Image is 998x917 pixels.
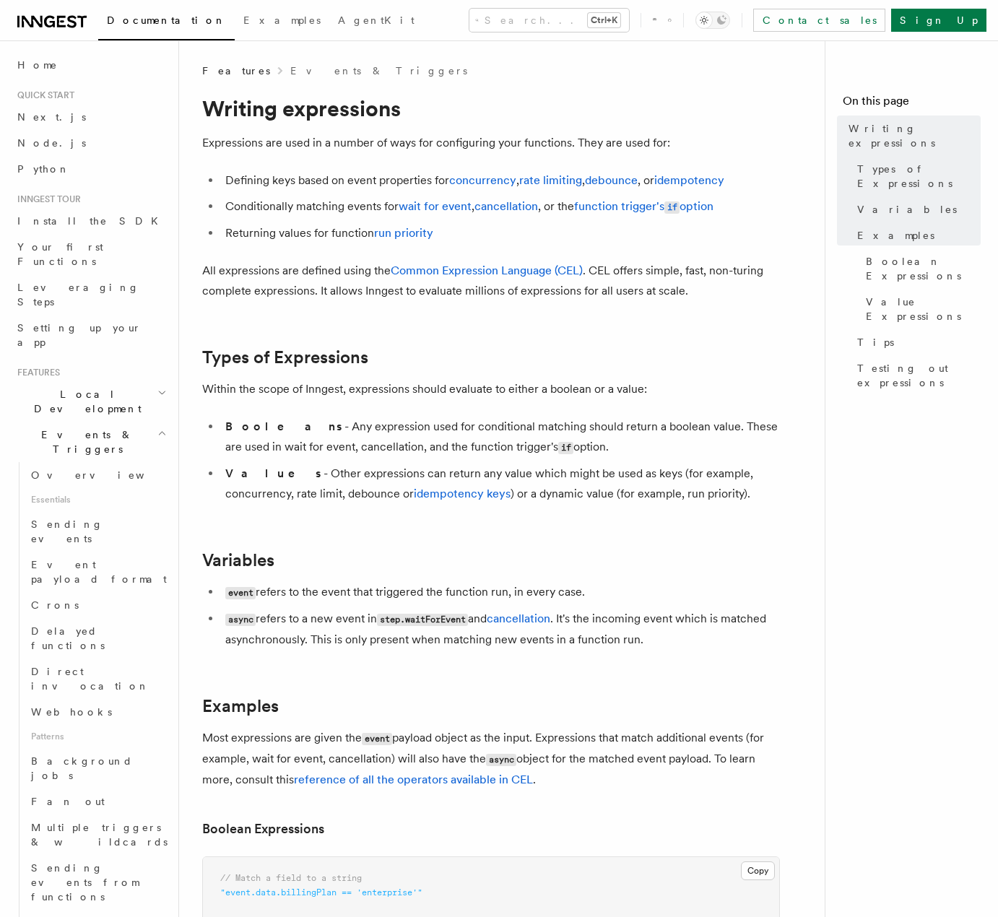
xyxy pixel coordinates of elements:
h4: On this page [843,92,981,116]
a: run priority [374,226,433,240]
a: debounce [585,173,638,187]
a: Sign Up [891,9,986,32]
span: Next.js [17,111,86,123]
a: Home [12,52,170,78]
span: Overview [31,469,180,481]
a: Variables [851,196,981,222]
span: Background jobs [31,755,133,781]
p: Most expressions are given the payload object as the input. Expressions that match additional eve... [202,728,780,790]
span: Direct invocation [31,666,149,692]
a: Leveraging Steps [12,274,170,315]
code: event [225,587,256,599]
a: Install the SDK [12,208,170,234]
code: async [225,614,256,626]
strong: Values [225,466,324,480]
li: refers to the event that triggered the function run, in every case. [221,582,780,603]
p: All expressions are defined using the . CEL offers simple, fast, non-turing complete expressions.... [202,261,780,301]
kbd: Ctrl+K [588,13,620,27]
span: Events & Triggers [12,427,157,456]
span: Inngest tour [12,194,81,205]
a: Node.js [12,130,170,156]
a: Fan out [25,788,170,814]
a: Variables [202,550,274,570]
code: if [664,201,680,214]
span: Home [17,58,58,72]
a: Sending events from functions [25,855,170,910]
a: Webhooks [25,699,170,725]
span: Leveraging Steps [17,282,139,308]
span: Documentation [107,14,226,26]
a: Types of Expressions [202,347,368,368]
a: Examples [851,222,981,248]
a: Python [12,156,170,182]
code: if [558,442,573,454]
span: Boolean Expressions [866,254,981,283]
span: Multiple triggers & wildcards [31,822,168,848]
a: Delayed functions [25,618,170,659]
li: Conditionally matching events for , , or the [221,196,780,217]
a: Common Expression Language (CEL) [391,264,583,277]
a: Multiple triggers & wildcards [25,814,170,855]
button: Local Development [12,381,170,422]
span: Setting up your app [17,322,142,348]
a: Direct invocation [25,659,170,699]
a: Types of Expressions [851,156,981,196]
a: Boolean Expressions [860,248,981,289]
a: Background jobs [25,748,170,788]
span: Types of Expressions [857,162,981,191]
span: Your first Functions [17,241,103,267]
a: reference of all the operators available in CEL [294,773,533,786]
li: refers to a new event in and . It's the incoming event which is matched asynchronously. This is o... [221,609,780,650]
span: Event payload format [31,559,167,585]
span: Patterns [25,725,170,748]
li: Returning values for function [221,223,780,243]
code: event [362,733,392,745]
li: - Any expression used for conditional matching should return a boolean value. These are used in w... [221,417,780,458]
a: Boolean Expressions [202,819,324,839]
span: Variables [857,202,957,217]
a: concurrency [449,173,516,187]
span: Webhooks [31,706,112,718]
button: Search...Ctrl+K [469,9,629,32]
a: Next.js [12,104,170,130]
a: Value Expressions [860,289,981,329]
span: // Match a field to a string [220,873,362,883]
button: Toggle dark mode [695,12,730,29]
p: Within the scope of Inngest, expressions should evaluate to either a boolean or a value: [202,379,780,399]
a: Events & Triggers [290,64,467,78]
span: AgentKit [338,14,415,26]
button: Events & Triggers [12,422,170,462]
a: Setting up your app [12,315,170,355]
span: Testing out expressions [857,361,981,390]
span: Node.js [17,137,86,149]
span: Sending events [31,518,103,544]
span: Fan out [31,796,105,807]
span: Tips [857,335,894,349]
span: Local Development [12,387,157,416]
a: function trigger'sifoption [574,199,713,213]
h1: Writing expressions [202,95,780,121]
span: Features [12,367,60,378]
span: Sending events from functions [31,862,139,903]
span: Features [202,64,270,78]
a: Your first Functions [12,234,170,274]
a: Crons [25,592,170,618]
span: Examples [243,14,321,26]
li: Defining keys based on event properties for , , , or [221,170,780,191]
span: Writing expressions [849,121,981,150]
strong: Booleans [225,420,344,433]
p: Expressions are used in a number of ways for configuring your functions. They are used for: [202,133,780,153]
button: Copy [741,861,775,880]
a: Examples [235,4,329,39]
a: idempotency [654,173,724,187]
li: - Other expressions can return any value which might be used as keys (for example, concurrency, r... [221,464,780,504]
span: Essentials [25,488,170,511]
code: async [486,754,516,766]
span: Delayed functions [31,625,105,651]
span: Crons [31,599,79,611]
span: Install the SDK [17,215,167,227]
span: Quick start [12,90,74,101]
a: Tips [851,329,981,355]
a: Writing expressions [843,116,981,156]
code: step.waitForEvent [377,614,468,626]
